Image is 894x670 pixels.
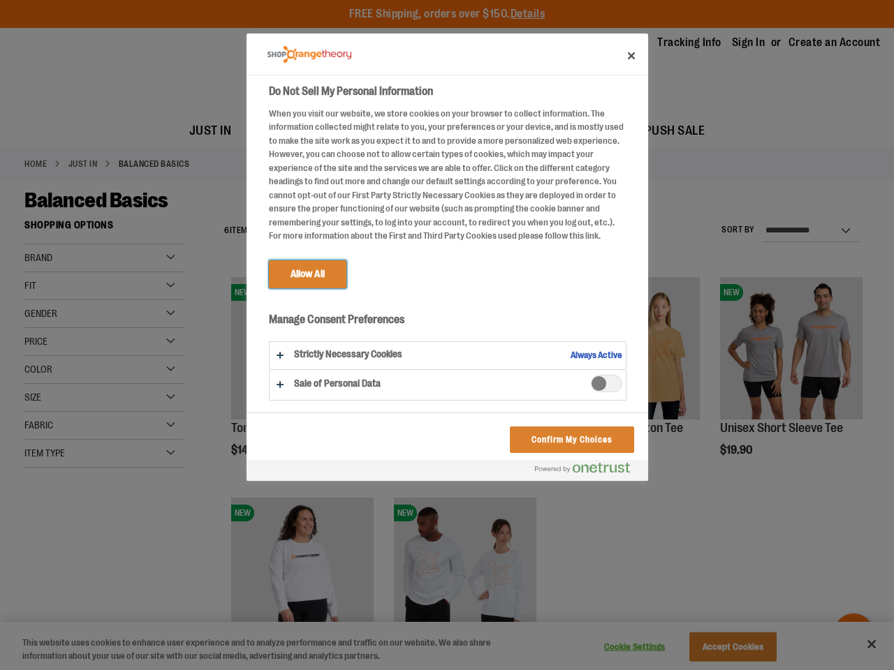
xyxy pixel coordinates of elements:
img: Company Logo [268,46,351,64]
h3: Manage Consent Preferences [269,313,626,334]
span: Sale of Personal Data [591,375,622,392]
div: Preference center [247,33,648,481]
div: Company Logo [268,40,351,68]
button: Allow All [269,260,346,288]
button: Close [616,40,647,71]
button: Confirm My Choices [510,426,633,453]
h2: Do Not Sell My Personal Information [269,83,626,100]
a: Powered by OneTrust Opens in a new Tab [535,462,641,479]
div: When you visit our website, we store cookies on your browser to collect information. The informat... [269,107,626,243]
img: Powered by OneTrust Opens in a new Tab [535,462,630,473]
div: Do Not Sell My Personal Information [247,33,648,481]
